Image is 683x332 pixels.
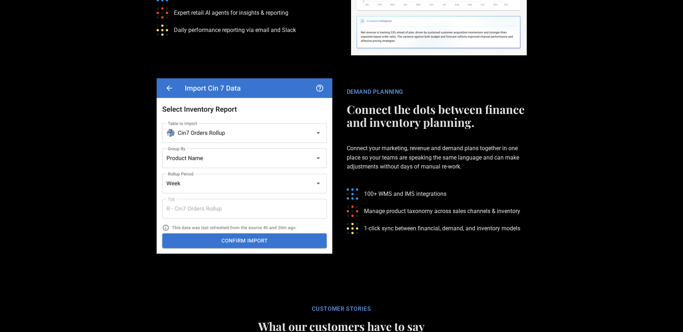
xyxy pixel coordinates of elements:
p: 1-click sync between financial, demand, and inventory models [364,224,520,233]
div: DEMAND PLANNING [347,88,527,96]
p: Expert retail AI agents for insights & reporting [174,8,288,17]
div: CUSTOMER STORIes [159,305,524,313]
p: 100+ WMS and IMS integrations [364,189,446,198]
h2: Connect the dots between finance and inventory planning. [347,103,527,129]
p: Connect your marketing, revenue and demand plans together in one place so your teams are speaking... [347,132,527,183]
p: Daily performance reporting via email and Slack [174,26,296,34]
p: Manage product taxonomy across sales channels & inventory [364,207,520,216]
